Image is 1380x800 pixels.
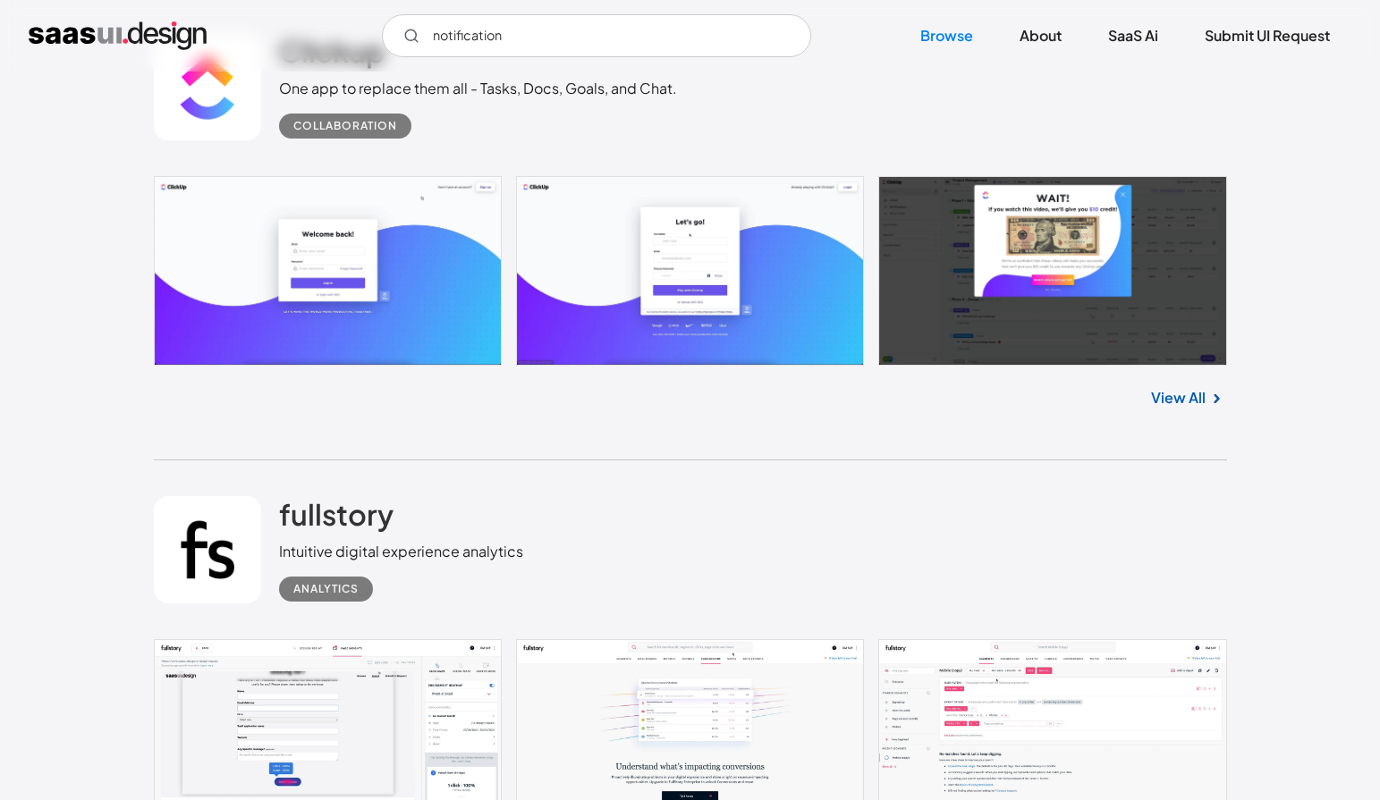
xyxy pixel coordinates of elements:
[1087,16,1180,55] a: SaaS Ai
[279,496,394,532] h2: fullstory
[293,115,397,137] div: Collaboration
[382,14,811,57] form: Email Form
[279,496,394,541] a: fullstory
[293,578,359,600] div: Analytics
[1183,16,1351,55] a: Submit UI Request
[899,16,995,55] a: Browse
[1151,387,1206,408] a: View All
[998,16,1083,55] a: About
[279,541,523,562] div: Intuitive digital experience analytics
[279,78,677,99] div: One app to replace them all - Tasks, Docs, Goals, and Chat.
[29,21,207,50] a: home
[382,14,811,57] input: Search UI designs you're looking for...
